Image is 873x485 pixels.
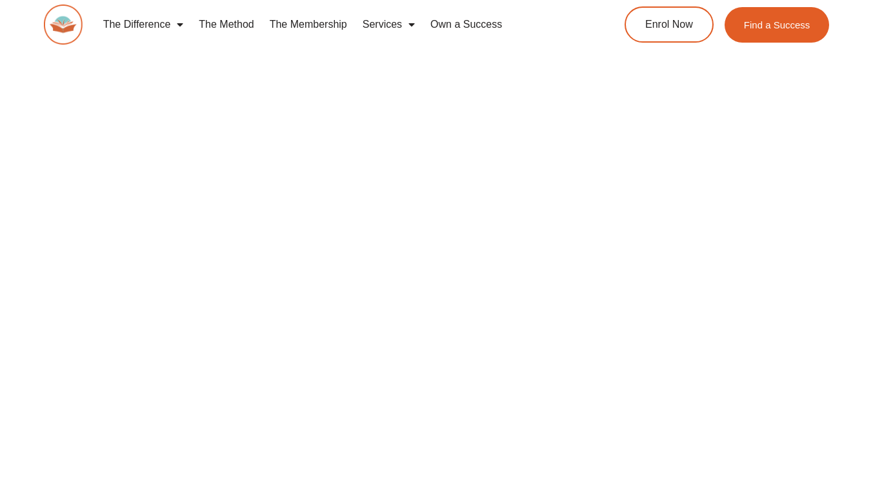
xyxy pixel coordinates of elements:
span: Enrol Now [645,19,693,30]
a: Services [355,10,423,39]
a: Own a Success [423,10,510,39]
span: Find a Success [744,20,810,30]
a: The Difference [95,10,192,39]
a: The Method [191,10,261,39]
a: Enrol Now [625,6,714,43]
a: The Membership [262,10,355,39]
a: Find a Success [725,7,830,43]
nav: Menu [95,10,579,39]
